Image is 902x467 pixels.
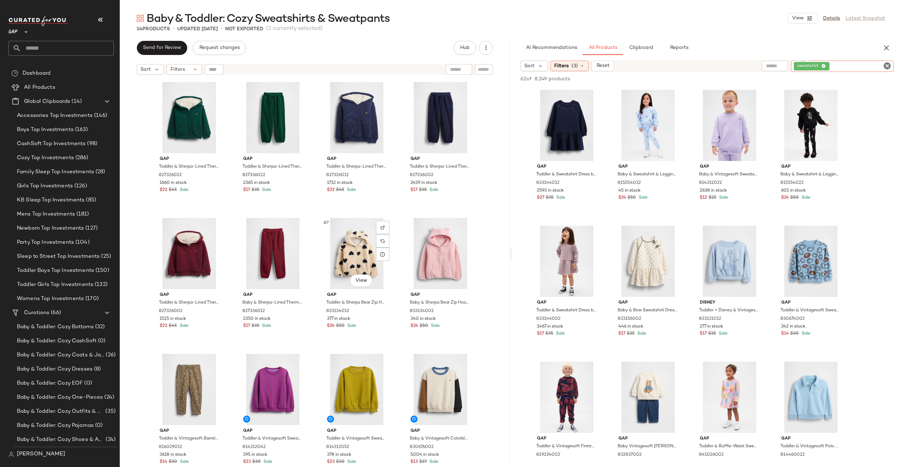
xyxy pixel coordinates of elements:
[326,308,349,315] span: 833134012
[790,331,799,337] span: $30
[537,164,597,170] span: Gap
[526,45,577,51] span: AI Recommendations
[618,443,677,450] span: Baby Vintagesoft [PERSON_NAME] Bear Outfit Set by Gap [PERSON_NAME] Size 3-6 M
[410,292,470,298] span: Gap
[243,180,270,186] span: 2365 in stock
[100,253,111,261] span: (25)
[410,323,418,329] span: $24
[781,300,841,306] span: Gap
[531,90,602,161] img: cn60582115.jpg
[243,428,303,434] span: Gap
[75,210,89,218] span: (181)
[410,428,470,434] span: Gap
[17,126,74,134] span: Boys Top Investments
[536,172,596,178] span: Toddler & Sweatshirt Dress by Gap Dark Night Blue Size 4 YRS
[537,300,597,306] span: Gap
[321,354,392,425] img: cn60234467.jpg
[85,196,96,204] span: (85)
[410,452,439,458] span: 5004 in stock
[17,450,65,459] span: [PERSON_NAME]
[780,307,840,314] span: Toddler & Vintagesoft Sweatshirt by Gap Footballs Size 5 YRS
[410,172,433,179] span: 827336002
[780,443,840,450] span: Toddler & Vintagesoft Polo Shirt Sweatshirt by Gap Blue Stone Size 12-18 M
[17,337,97,345] span: Baby & Toddler: Cozy CashSoft
[410,156,470,162] span: Gap
[694,90,765,161] img: cn60617140.jpg
[381,225,385,230] img: svg%3e
[708,331,716,337] span: $35
[555,331,565,336] span: Sale
[160,156,219,162] span: Gap
[618,452,642,458] span: 832837002
[555,195,565,200] span: Sale
[699,172,759,178] span: Baby & Vintagesoft Sweatshirt by Gap Orchid Size 6-12 M
[428,460,438,464] span: Sale
[536,443,596,450] span: Toddler & Vintagesoft Firetruck Sweat Set by Gap Firetruck Size 3 YRS
[242,308,265,315] span: 827336012
[221,25,222,33] span: •
[17,351,104,359] span: Baby & Toddler: Cozy Coats & Jackets
[242,172,265,179] span: 827336022
[8,16,68,26] img: cfy_white_logo.C9jOOHJF.svg
[618,316,641,322] span: 833156002
[17,140,86,148] span: CashSoft Top Investments
[160,292,219,298] span: Gap
[883,62,891,70] i: Clear Filter
[199,45,240,51] span: Request changes
[790,195,799,201] span: $50
[613,226,684,297] img: cn60530595.jpg
[17,323,94,331] span: Baby & Toddler: Cozy Bottoms
[410,444,434,450] span: 830676002
[420,323,428,329] span: $50
[776,90,846,161] img: cn60617371.jpg
[618,436,678,442] span: Gap
[17,154,74,162] span: Cozy Top Investments
[242,436,302,442] span: Toddler & Vintagesoft Sweatshirt by Gap Fuchsia Shock Size 2 YRS
[800,331,810,336] span: Sale
[326,172,349,179] span: 827326012
[355,278,367,284] span: View
[618,172,677,178] span: Baby & Sweatshirt & Leggings Set by Gap Blue Size 6-12 M
[613,90,684,161] img: cn60617404.jpg
[537,324,563,330] span: 1467 in stock
[17,365,93,373] span: Baby & Toddler: Cozy Dresses
[536,316,561,322] span: 833144002
[410,187,418,193] span: $17
[252,187,259,193] span: $35
[592,61,614,71] button: Reset
[17,182,73,190] span: Girls Top Investments
[636,331,646,336] span: Sale
[336,187,344,193] span: $45
[618,188,641,194] span: 45 in stock
[323,219,330,226] span: #7
[336,459,345,465] span: $30
[327,292,387,298] span: Gap
[94,267,109,275] span: (150)
[137,25,170,33] div: Products
[537,331,544,337] span: $17
[8,452,14,457] img: svg%3e
[243,323,250,329] span: $17
[17,393,103,401] span: Baby & Toddler: Cozy One-Pieces
[137,41,187,55] button: Send for Review
[405,82,476,153] img: cn59894128.jpg
[536,307,596,314] span: Toddler & Sweatshirt Dress by Gap Quail Brown Size 18-24 M
[618,307,677,314] span: Baby & Bow Sweatshirt Dress by Gap Black White Dot Size 6-12 M
[97,337,105,345] span: (0)
[410,164,469,170] span: Toddler & Sherpa-Lined Thermal Joggers by Gap New Navy Size 18-24 M
[17,379,83,387] span: Baby & Toddler: Cozy EOF
[327,428,387,434] span: Gap
[613,362,684,433] img: cn60139353.jpg
[242,444,266,450] span: 814312042
[74,238,89,247] span: (104)
[531,362,602,433] img: cn59937673.jpg
[171,66,185,73] span: Filters
[780,180,804,186] span: 815554022
[17,238,74,247] span: Party Top Investments
[350,274,372,287] button: View
[160,316,186,322] span: 1525 in stock
[694,362,765,433] img: cn60494460.jpg
[524,62,535,70] span: Sort
[618,331,625,337] span: $17
[160,459,167,465] span: $14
